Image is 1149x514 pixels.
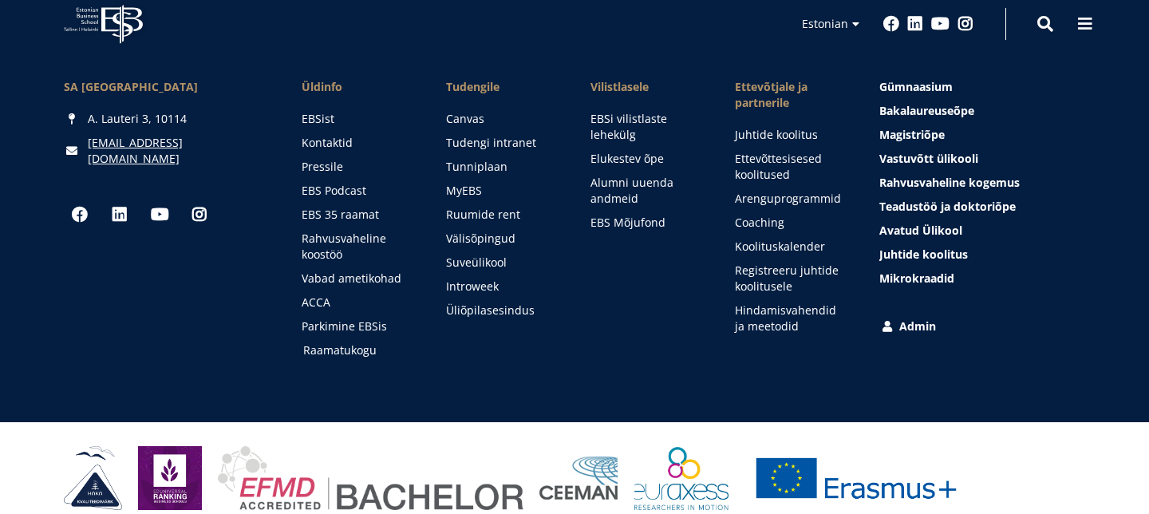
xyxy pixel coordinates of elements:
a: Vabad ametikohad [302,271,414,287]
a: Raamatukogu [303,342,416,358]
span: Juhtide koolitus [879,247,968,262]
a: Välisõpingud [446,231,559,247]
div: SA [GEOGRAPHIC_DATA] [64,79,270,95]
a: Admin [879,318,1085,334]
a: Vastuvõtt ülikooli [879,151,1085,167]
a: Elukestev õpe [590,151,703,167]
a: Tudengi intranet [446,135,559,151]
a: Youtube [931,16,950,32]
a: Parkimine EBSis [302,318,414,334]
a: Pressile [302,159,414,175]
a: Gümnaasium [879,79,1085,95]
span: Üldinfo [302,79,414,95]
a: Juhtide koolitus [735,127,847,143]
a: Instagram [958,16,973,32]
span: Ettevõtjale ja partnerile [735,79,847,111]
span: Mikrokraadid [879,271,954,286]
a: EBS 35 raamat [302,207,414,223]
a: [EMAIL_ADDRESS][DOMAIN_NAME] [88,135,270,167]
a: Koolituskalender [735,239,847,255]
a: Hindamisvahendid ja meetodid [735,302,847,334]
img: Eduniversal [138,446,202,510]
a: Introweek [446,279,559,295]
a: Ruumide rent [446,207,559,223]
a: Erasmus + [744,446,968,510]
a: EBSist [302,111,414,127]
span: Teadustöö ja doktoriõpe [879,199,1016,214]
a: Mikrokraadid [879,271,1085,287]
a: Rahvusvaheline koostöö [302,231,414,263]
a: Avatud Ülikool [879,223,1085,239]
a: Juhtide koolitus [879,247,1085,263]
a: Tunniplaan [446,159,559,175]
span: Vilistlasele [590,79,703,95]
a: EBS Podcast [302,183,414,199]
span: Avatud Ülikool [879,223,962,238]
a: Tudengile [446,79,559,95]
a: Youtube [144,199,176,231]
a: Kontaktid [302,135,414,151]
a: Teadustöö ja doktoriõpe [879,199,1085,215]
a: Arenguprogrammid [735,191,847,207]
a: Facebook [64,199,96,231]
a: Magistriõpe [879,127,1085,143]
a: EBS Mõjufond [590,215,703,231]
span: Vastuvõtt ülikooli [879,151,978,166]
span: Bakalaureuseõpe [879,103,974,118]
img: Ceeman [539,457,618,500]
a: Rahvusvaheline kogemus [879,175,1085,191]
div: A. Lauteri 3, 10114 [64,111,270,127]
span: Magistriõpe [879,127,945,142]
span: Gümnaasium [879,79,953,94]
a: Bakalaureuseõpe [879,103,1085,119]
a: Suveülikool [446,255,559,271]
img: EURAXESS [634,446,728,510]
a: Coaching [735,215,847,231]
a: Üliõpilasesindus [446,302,559,318]
a: MyEBS [446,183,559,199]
img: HAKA [64,446,122,510]
a: Ettevõttesisesed koolitused [735,151,847,183]
a: Instagram [184,199,215,231]
img: Erasmus+ [744,446,968,510]
a: ACCA [302,295,414,310]
a: Registreeru juhtide koolitusele [735,263,847,295]
a: Canvas [446,111,559,127]
img: EFMD [218,446,523,510]
span: Rahvusvaheline kogemus [879,175,1020,190]
a: EBSi vilistlaste lehekülg [590,111,703,143]
a: Alumni uuenda andmeid [590,175,703,207]
a: Facebook [883,16,899,32]
a: Linkedin [104,199,136,231]
a: Linkedin [907,16,923,32]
